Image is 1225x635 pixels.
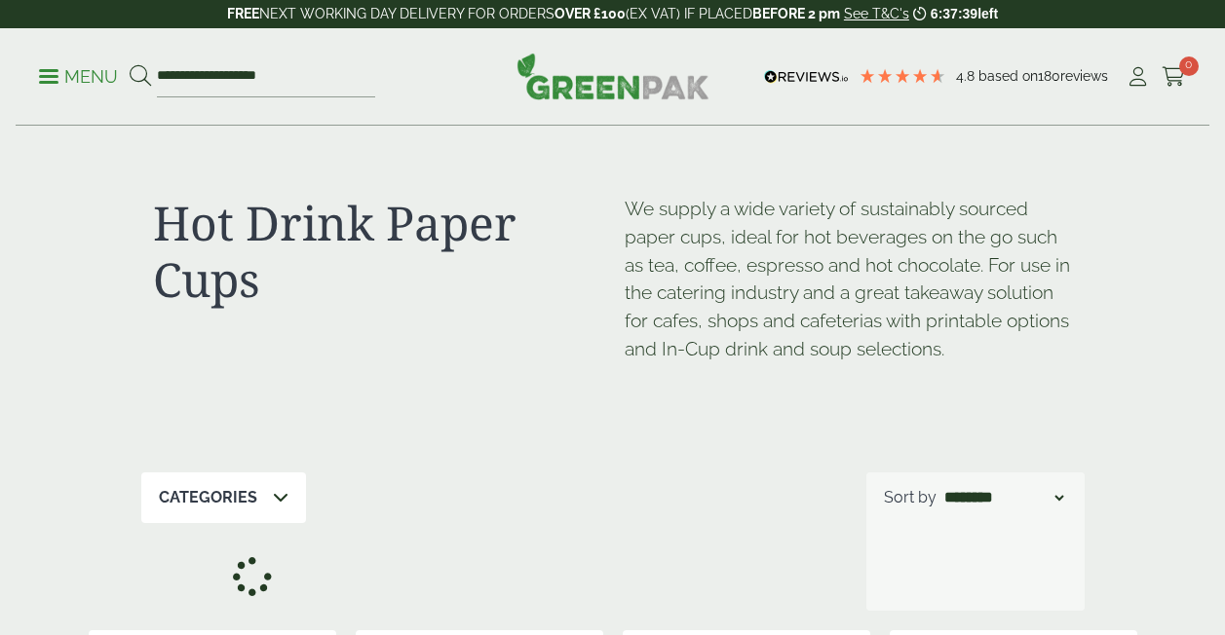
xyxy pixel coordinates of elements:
p: Menu [39,65,118,89]
strong: FREE [227,6,259,21]
i: My Account [1126,67,1150,87]
img: REVIEWS.io [764,70,849,84]
strong: OVER £100 [555,6,626,21]
img: GreenPak Supplies [517,53,709,99]
a: See T&C's [844,6,909,21]
span: left [977,6,998,21]
span: reviews [1060,68,1108,84]
div: 4.78 Stars [859,67,946,85]
a: Menu [39,65,118,85]
span: Based on [978,68,1038,84]
span: 180 [1038,68,1060,84]
p: Sort by [884,486,937,509]
span: 4.8 [956,68,978,84]
h1: Hot Drink Paper Cups [153,195,601,307]
a: 0 [1162,62,1186,92]
i: Cart [1162,67,1186,87]
span: 6:37:39 [931,6,977,21]
select: Shop order [940,486,1067,509]
strong: BEFORE 2 pm [752,6,840,21]
p: We supply a wide variety of sustainably sourced paper cups, ideal for hot beverages on the go suc... [625,195,1073,363]
span: 0 [1179,56,1199,76]
p: Categories [159,486,257,509]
